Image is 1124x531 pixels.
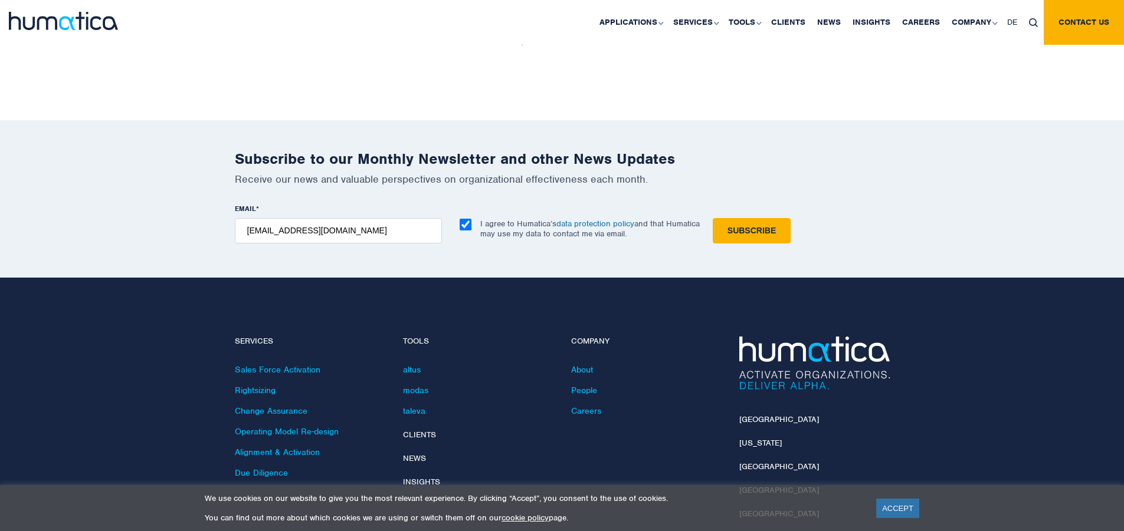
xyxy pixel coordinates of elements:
[571,337,722,347] h4: Company
[1029,18,1038,27] img: search_icon
[235,426,339,437] a: Operating Model Re-design
[235,204,256,213] span: EMAIL
[502,513,549,523] a: cookie policy
[235,150,890,168] h2: Subscribe to our Monthly Newsletter and other News Updates
[571,385,597,395] a: People
[739,461,819,471] a: [GEOGRAPHIC_DATA]
[460,219,471,230] input: I agree to Humatica’sdata protection policyand that Humatica may use my data to contact me via em...
[403,430,436,440] a: Clients
[235,364,320,375] a: Sales Force Activation
[403,337,553,347] h4: Tools
[739,414,819,424] a: [GEOGRAPHIC_DATA]
[739,438,782,448] a: [US_STATE]
[235,337,385,347] h4: Services
[235,467,288,478] a: Due Diligence
[403,364,421,375] a: altus
[713,218,791,243] input: Subscribe
[235,405,307,416] a: Change Assurance
[9,12,118,30] img: logo
[235,447,320,457] a: Alignment & Activation
[571,364,593,375] a: About
[205,493,861,503] p: We use cookies on our website to give you the most relevant experience. By clicking “Accept”, you...
[876,499,919,518] a: ACCEPT
[480,219,700,239] p: I agree to Humatica’s and that Humatica may use my data to contact me via email.
[235,385,276,395] a: Rightsizing
[571,405,601,416] a: Careers
[205,513,861,523] p: You can find out more about which cookies we are using or switch them off on our page.
[556,219,634,229] a: data protection policy
[235,173,890,186] p: Receive our news and valuable perspectives on organizational effectiveness each month.
[235,218,442,243] input: name@company.com
[1007,17,1017,27] span: DE
[403,453,426,463] a: News
[739,337,890,390] img: Humatica
[403,477,440,487] a: Insights
[403,405,425,416] a: taleva
[403,385,428,395] a: modas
